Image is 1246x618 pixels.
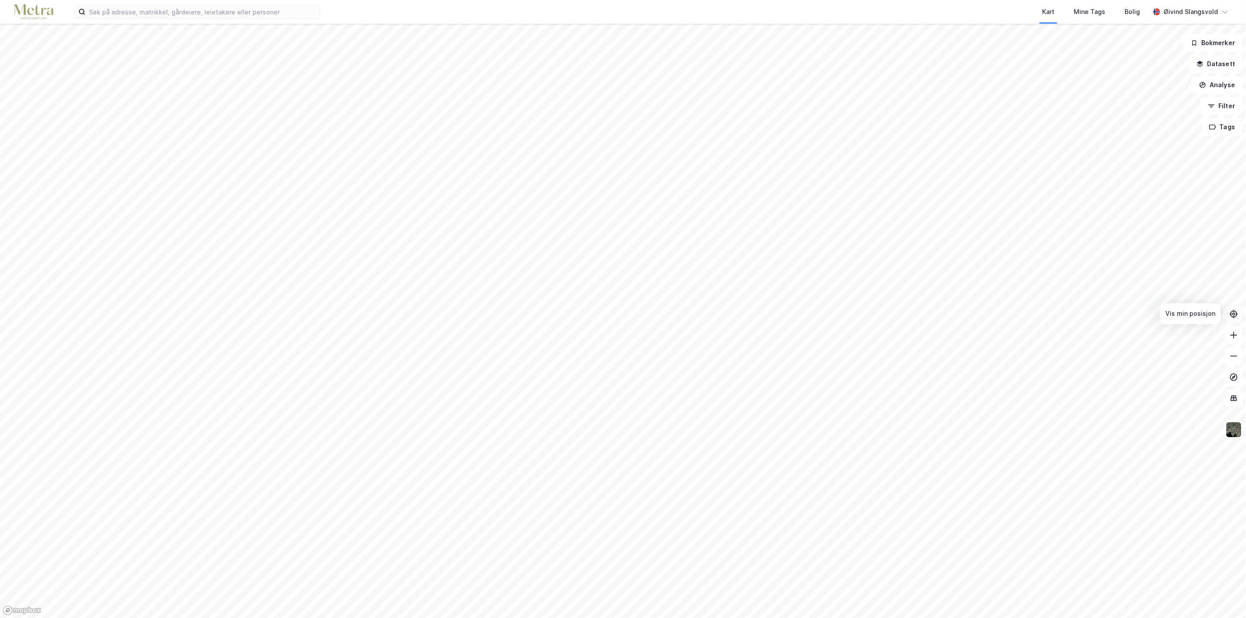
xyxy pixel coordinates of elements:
[1183,34,1242,52] button: Bokmerker
[1225,421,1242,438] img: 9k=
[1042,7,1054,17] div: Kart
[3,605,41,615] a: Mapbox homepage
[85,5,320,18] input: Søk på adresse, matrikkel, gårdeiere, leietakere eller personer
[1189,55,1242,73] button: Datasett
[1125,7,1140,17] div: Bolig
[1164,7,1218,17] div: Øivind Slangsvold
[1074,7,1105,17] div: Mine Tags
[1200,97,1242,115] button: Filter
[1202,576,1246,618] iframe: Chat Widget
[1202,576,1246,618] div: Kontrollprogram for chat
[1192,76,1242,94] button: Analyse
[14,4,53,20] img: metra-logo.256734c3b2bbffee19d4.png
[1202,118,1242,136] button: Tags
